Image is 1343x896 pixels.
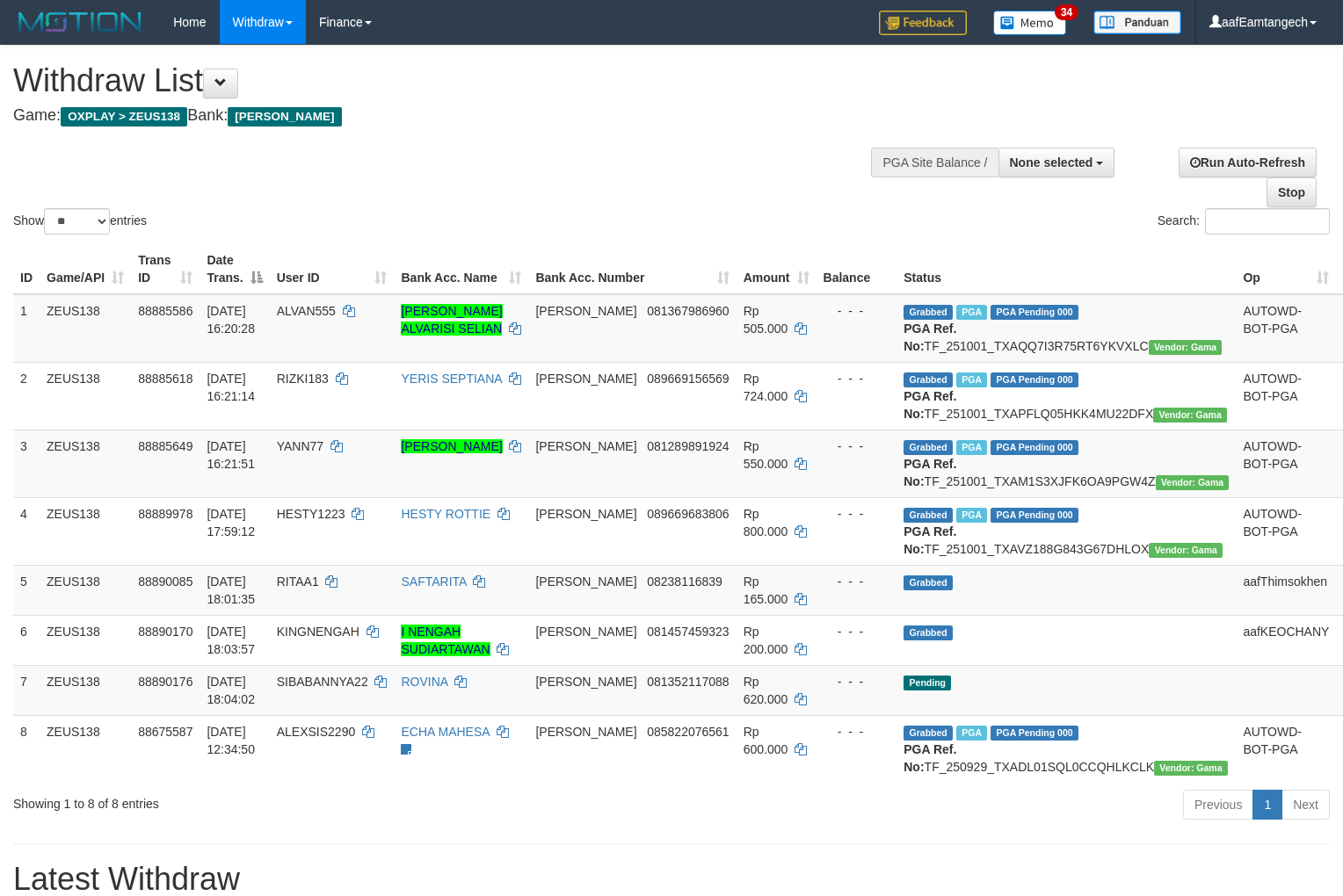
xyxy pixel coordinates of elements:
[647,625,729,639] span: Copy 081457459323 to clipboard
[1183,790,1253,820] a: Previous
[824,505,890,523] div: - - -
[904,625,953,640] span: Grabbed
[647,574,722,589] span: Copy 08238116839 to clipboard
[744,574,788,606] span: Rp 165.000
[1010,155,1093,170] span: None selected
[744,304,788,336] span: Rp 505.000
[647,675,729,689] span: Copy 081352117088 to clipboard
[401,625,490,656] a: I NENGAH SUDIARTAWAN
[956,372,987,387] span: Marked by aafanarl
[401,675,447,689] a: ROVINA
[401,725,489,739] a: ECHA MAHESA
[13,615,40,665] td: 6
[991,508,1078,523] span: PGA Pending
[824,623,890,640] div: - - -
[207,675,255,706] span: [DATE] 18:04:02
[1236,362,1336,430] td: AUTOWD-BOT-PGA
[904,726,953,741] span: Grabbed
[904,457,956,488] b: PGA Ref. No:
[956,508,987,523] span: Marked by aafanarl
[897,294,1236,363] td: TF_251001_TXAQQ7I3R75RT6YKVXLC
[40,430,131,497] td: ZEUS138
[897,244,1236,294] th: Status
[401,304,502,336] a: [PERSON_NAME] ALVARISI SELIAN
[897,497,1236,565] td: TF_251001_TXAVZ188G843G67DHLOX
[535,507,636,521] span: [PERSON_NAME]
[1281,790,1330,820] a: Next
[879,11,967,35] img: Feedback.jpg
[13,294,40,363] td: 1
[647,725,729,739] span: Copy 085822076561 to clipboard
[897,715,1236,783] td: TF_250929_TXADL01SQL0CCQHLKCLK
[394,244,528,294] th: Bank Acc. Name: activate to sort column ascending
[993,11,1067,35] img: Button%20Memo.svg
[904,440,953,455] span: Grabbed
[904,322,956,353] b: PGA Ref. No:
[991,726,1078,741] span: PGA Pending
[207,574,255,606] span: [DATE] 18:01:35
[991,372,1078,387] span: PGA Pending
[904,305,953,320] span: Grabbed
[1236,497,1336,565] td: AUTOWD-BOT-PGA
[1153,408,1227,423] span: Vendor URL: https://trx31.1velocity.biz
[401,507,490,521] a: HESTY ROTTIE
[1149,340,1223,355] span: Vendor URL: https://trx31.1velocity.biz
[138,304,192,318] span: 88885586
[1158,208,1330,235] label: Search:
[1179,148,1317,177] a: Run Auto-Refresh
[277,675,368,689] span: SIBABANNYA22
[904,372,953,387] span: Grabbed
[744,439,788,471] span: Rp 550.000
[13,63,878,98] h1: Withdraw List
[956,305,987,320] span: Marked by aafanarl
[138,372,192,386] span: 88885618
[535,304,636,318] span: [PERSON_NAME]
[871,148,998,177] div: PGA Site Balance /
[207,304,255,336] span: [DATE] 16:20:28
[744,372,788,403] span: Rp 724.000
[277,725,356,739] span: ALEXSIS2290
[904,742,956,774] b: PGA Ref. No:
[824,370,890,387] div: - - -
[1236,294,1336,363] td: AUTOWD-BOT-PGA
[737,244,817,294] th: Amount: activate to sort column ascending
[897,362,1236,430] td: TF_251001_TXAPFLQ05HKK4MU22DFX
[13,244,40,294] th: ID
[991,440,1078,455] span: PGA Pending
[228,107,341,126] span: [PERSON_NAME]
[744,725,788,756] span: Rp 600.000
[44,208,110,235] select: Showentries
[200,244,269,294] th: Date Trans.: activate to sort column descending
[647,372,729,386] span: Copy 089669156569 to clipboard
[817,244,897,294] th: Balance
[13,497,40,565] td: 4
[1236,565,1336,615] td: aafThimsokhen
[744,675,788,706] span: Rp 620.000
[528,244,736,294] th: Bank Acc. Number: activate to sort column ascending
[277,574,319,589] span: RITAA1
[998,148,1115,177] button: None selected
[277,372,329,386] span: RIZKI183
[270,244,395,294] th: User ID: activate to sort column ascending
[138,675,192,689] span: 88890176
[13,665,40,715] td: 7
[647,439,729,453] span: Copy 081289891924 to clipboard
[904,676,951,690] span: Pending
[824,673,890,690] div: - - -
[824,437,890,455] div: - - -
[1236,244,1336,294] th: Op: activate to sort column ascending
[40,565,131,615] td: ZEUS138
[647,304,729,318] span: Copy 081367986960 to clipboard
[1149,543,1223,558] span: Vendor URL: https://trx31.1velocity.biz
[13,715,40,783] td: 8
[1093,11,1181,34] img: panduan.png
[956,440,987,455] span: Marked by aafanarl
[1236,715,1336,783] td: AUTOWD-BOT-PGA
[138,725,192,739] span: 88675587
[40,665,131,715] td: ZEUS138
[401,439,502,453] a: [PERSON_NAME]
[138,574,192,589] span: 88890085
[904,508,953,523] span: Grabbed
[535,675,636,689] span: [PERSON_NAME]
[1154,761,1228,776] span: Vendor URL: https://trx31.1velocity.biz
